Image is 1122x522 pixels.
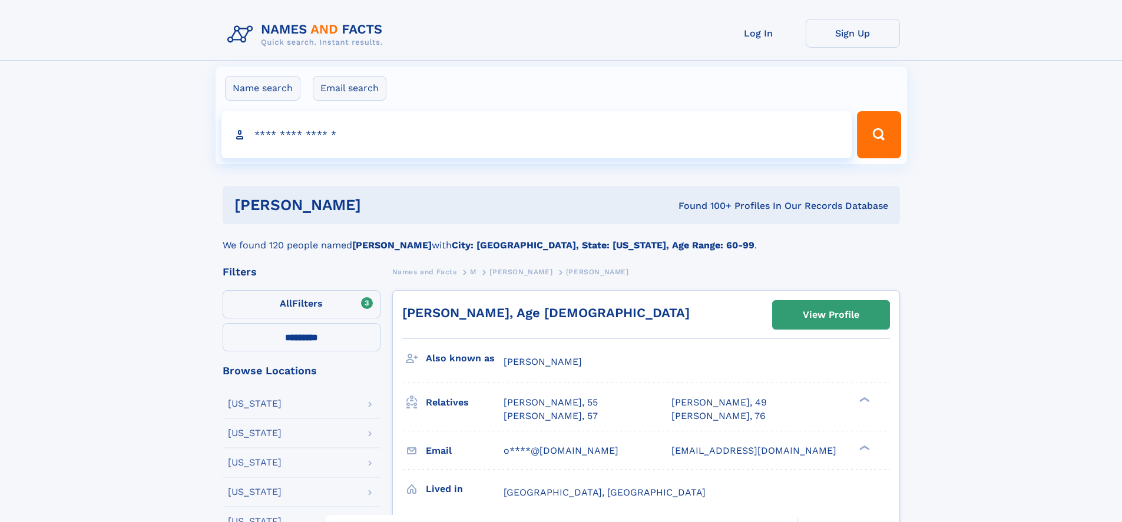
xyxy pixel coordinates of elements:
label: Name search [225,76,300,101]
h3: Lived in [426,479,504,499]
a: Names and Facts [392,264,457,279]
span: [PERSON_NAME] [489,268,552,276]
a: M [470,264,476,279]
div: We found 120 people named with . [223,224,900,252]
h3: Also known as [426,348,504,368]
div: Browse Locations [223,365,380,376]
a: [PERSON_NAME], 49 [671,396,767,409]
h1: [PERSON_NAME] [234,198,520,212]
a: View Profile [773,301,889,329]
span: [EMAIL_ADDRESS][DOMAIN_NAME] [671,445,836,456]
a: [PERSON_NAME], Age [DEMOGRAPHIC_DATA] [402,305,690,320]
a: Log In [711,19,806,48]
div: Found 100+ Profiles In Our Records Database [519,200,888,212]
a: Sign Up [806,19,900,48]
a: [PERSON_NAME], 57 [504,410,598,423]
div: View Profile [803,301,859,328]
button: Search Button [857,111,901,158]
span: All [280,298,292,309]
span: [GEOGRAPHIC_DATA], [GEOGRAPHIC_DATA] [504,487,706,498]
span: [PERSON_NAME] [504,356,582,367]
input: search input [221,111,852,158]
div: [US_STATE] [228,458,282,467]
div: ❯ [856,444,871,451]
label: Filters [223,290,380,318]
div: ❯ [856,396,871,404]
h3: Relatives [426,393,504,413]
span: M [470,268,476,276]
a: [PERSON_NAME] [489,264,552,279]
h3: Email [426,441,504,461]
b: [PERSON_NAME] [352,240,432,251]
div: [US_STATE] [228,428,282,438]
span: [PERSON_NAME] [566,268,629,276]
div: [US_STATE] [228,399,282,408]
b: City: [GEOGRAPHIC_DATA], State: [US_STATE], Age Range: 60-99 [452,240,754,251]
label: Email search [313,76,386,101]
div: [US_STATE] [228,487,282,497]
div: Filters [223,267,380,277]
a: [PERSON_NAME], 55 [504,396,598,409]
img: Logo Names and Facts [223,19,392,51]
a: [PERSON_NAME], 76 [671,410,766,423]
